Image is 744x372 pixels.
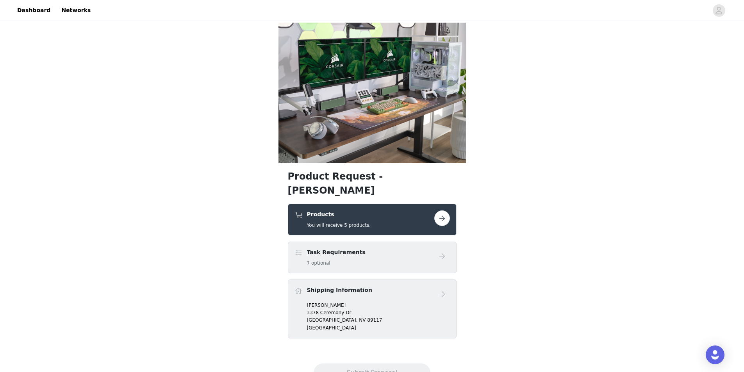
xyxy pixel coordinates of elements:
span: [GEOGRAPHIC_DATA], [307,317,358,323]
div: avatar [715,4,723,17]
p: 3378 Ceremony Dr [307,309,450,316]
p: [GEOGRAPHIC_DATA] [307,324,450,331]
h1: Product Request - [PERSON_NAME] [288,169,457,198]
p: [PERSON_NAME] [307,302,450,309]
h4: Task Requirements [307,248,366,256]
h5: 7 optional [307,260,366,267]
span: 89117 [367,317,382,323]
h5: You will receive 5 products. [307,222,371,229]
div: Shipping Information [288,279,457,338]
a: Dashboard [12,2,55,19]
h4: Products [307,210,371,219]
div: Open Intercom Messenger [706,345,724,364]
div: Products [288,204,457,235]
h4: Shipping Information [307,286,372,294]
div: Task Requirements [288,242,457,273]
img: campaign image [278,23,466,163]
a: Networks [57,2,95,19]
span: NV [359,317,366,323]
